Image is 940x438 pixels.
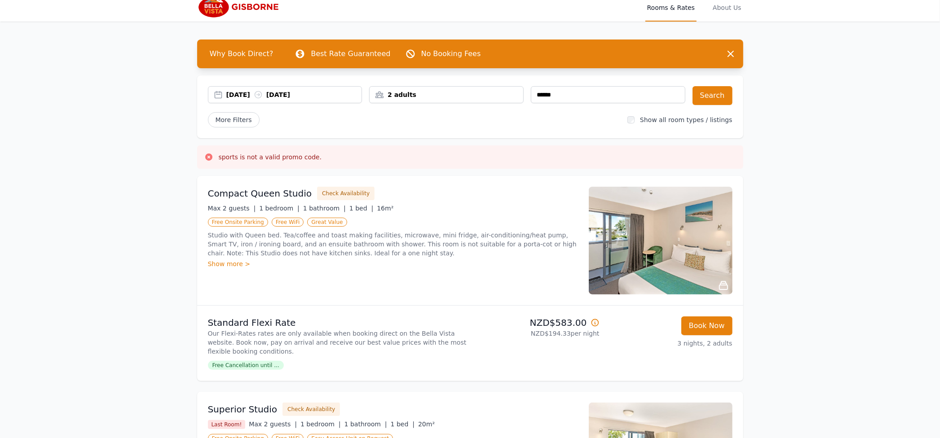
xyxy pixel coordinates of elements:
[208,231,578,258] p: Studio with Queen bed. Tea/coffee and toast making facilities, microwave, mini fridge, air-condit...
[249,420,297,428] span: Max 2 guests |
[208,218,268,227] span: Free Onsite Parking
[208,316,467,329] p: Standard Flexi Rate
[208,259,578,268] div: Show more >
[681,316,733,335] button: Book Now
[303,205,346,212] span: 1 bathroom |
[607,339,733,348] p: 3 nights, 2 adults
[474,329,600,338] p: NZD$194.33 per night
[693,86,733,105] button: Search
[370,90,523,99] div: 2 adults
[640,116,732,123] label: Show all room types / listings
[311,48,390,59] p: Best Rate Guaranteed
[391,420,415,428] span: 1 bed |
[219,153,322,162] h3: sports is not a valid promo code.
[300,420,341,428] span: 1 bedroom |
[203,45,281,63] span: Why Book Direct?
[208,112,260,127] span: More Filters
[208,361,284,370] span: Free Cancellation until ...
[208,403,278,416] h3: Superior Studio
[474,316,600,329] p: NZD$583.00
[377,205,393,212] span: 16m²
[226,90,362,99] div: [DATE] [DATE]
[349,205,373,212] span: 1 bed |
[208,329,467,356] p: Our Flexi-Rates rates are only available when booking direct on the Bella Vista website. Book now...
[344,420,387,428] span: 1 bathroom |
[208,420,246,429] span: Last Room!
[418,420,435,428] span: 20m²
[282,403,340,416] button: Check Availability
[307,218,347,227] span: Great Value
[317,187,375,200] button: Check Availability
[421,48,481,59] p: No Booking Fees
[259,205,300,212] span: 1 bedroom |
[208,205,256,212] span: Max 2 guests |
[272,218,304,227] span: Free WiFi
[208,187,312,200] h3: Compact Queen Studio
